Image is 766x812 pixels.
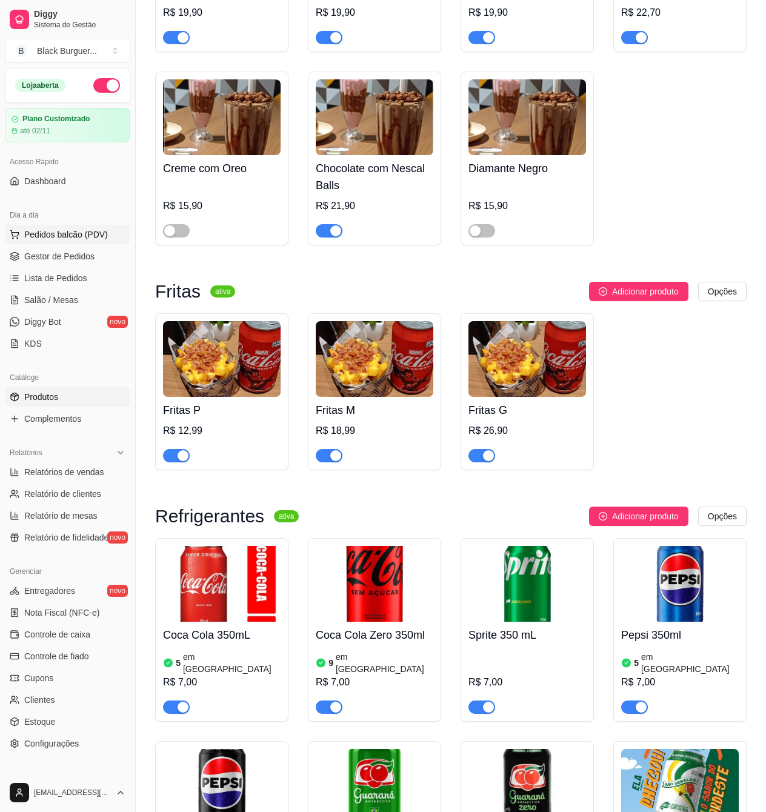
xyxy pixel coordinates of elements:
span: Estoque [24,716,55,728]
button: Adicionar produto [589,507,688,526]
h4: Creme com Oreo [163,160,281,177]
div: R$ 22,70 [621,5,739,20]
button: Select a team [5,39,130,63]
a: Cupons [5,668,130,688]
a: Nota Fiscal (NFC-e) [5,603,130,622]
button: Opções [698,507,747,526]
div: Loja aberta [15,79,65,92]
article: em [GEOGRAPHIC_DATA] [183,651,281,675]
a: Relatórios de vendas [5,462,130,482]
img: product-image [468,79,586,155]
span: Entregadores [24,585,75,597]
span: Adicionar produto [612,510,679,523]
div: Gerenciar [5,562,130,581]
a: Complementos [5,409,130,428]
img: product-image [468,546,586,622]
div: R$ 15,90 [163,199,281,213]
span: Relatórios [10,448,42,458]
h4: Coca Cola 350mL [163,627,281,644]
img: product-image [621,546,739,622]
div: R$ 26,90 [468,424,586,438]
button: Pedidos balcão (PDV) [5,225,130,244]
h3: Refrigerantes [155,509,264,524]
sup: ativa [274,510,299,522]
div: R$ 7,00 [621,675,739,690]
div: R$ 19,90 [163,5,281,20]
button: [EMAIL_ADDRESS][DOMAIN_NAME] [5,778,130,807]
article: Plano Customizado [22,115,90,124]
button: Adicionar produto [589,282,688,301]
img: product-image [163,546,281,622]
div: R$ 15,90 [468,199,586,213]
span: Clientes [24,694,55,706]
a: Relatório de fidelidadenovo [5,528,130,547]
a: Controle de caixa [5,625,130,644]
h4: Diamante Negro [468,160,586,177]
sup: ativa [210,285,235,298]
span: KDS [24,338,42,350]
div: R$ 19,90 [468,5,586,20]
span: Produtos [24,391,58,403]
span: Controle de fiado [24,650,89,662]
a: Relatório de clientes [5,484,130,504]
a: Gestor de Pedidos [5,247,130,266]
a: Estoque [5,712,130,731]
a: DiggySistema de Gestão [5,5,130,34]
div: R$ 19,90 [316,5,433,20]
div: Dia a dia [5,205,130,225]
h4: Pepsi 350ml [621,627,739,644]
span: plus-circle [599,287,607,296]
button: Alterar Status [93,78,120,93]
a: Diggy Botnovo [5,312,130,331]
a: Entregadoresnovo [5,581,130,601]
button: Opções [698,282,747,301]
div: Catálogo [5,368,130,387]
div: R$ 7,00 [316,675,433,690]
a: Lista de Pedidos [5,268,130,288]
span: Relatório de clientes [24,488,101,500]
span: Diggy [34,9,125,20]
h4: Chocolate com Nescal Balls [316,160,433,194]
span: Controle de caixa [24,628,90,641]
h4: Fritas G [468,402,586,419]
div: R$ 12,99 [163,424,281,438]
a: Salão / Mesas [5,290,130,310]
h4: Fritas P [163,402,281,419]
img: product-image [163,321,281,397]
span: Relatórios de vendas [24,466,104,478]
h4: Fritas M [316,402,433,419]
span: Opções [708,285,737,298]
span: Sistema de Gestão [34,20,125,30]
span: Opções [708,510,737,523]
h3: Fritas [155,284,201,299]
article: 5 [634,657,639,669]
article: 5 [176,657,181,669]
img: product-image [316,79,433,155]
img: product-image [316,546,433,622]
a: Configurações [5,734,130,753]
div: R$ 18,99 [316,424,433,438]
a: Plano Customizadoaté 02/11 [5,108,130,142]
span: Configurações [24,737,79,750]
a: Relatório de mesas [5,506,130,525]
a: Clientes [5,690,130,710]
span: Relatório de fidelidade [24,531,108,544]
span: plus-circle [599,512,607,521]
span: Diggy Bot [24,316,61,328]
a: Dashboard [5,171,130,191]
a: Controle de fiado [5,647,130,666]
div: R$ 21,90 [316,199,433,213]
span: Adicionar produto [612,285,679,298]
span: Pedidos balcão (PDV) [24,228,108,241]
span: [EMAIL_ADDRESS][DOMAIN_NAME] [34,788,111,797]
img: product-image [468,321,586,397]
a: KDS [5,334,130,353]
h4: Sprite 350 mL [468,627,586,644]
div: R$ 7,00 [468,675,586,690]
div: Diggy [5,768,130,787]
span: Cupons [24,672,53,684]
span: Salão / Mesas [24,294,78,306]
span: Dashboard [24,175,66,187]
span: Complementos [24,413,81,425]
img: product-image [316,321,433,397]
